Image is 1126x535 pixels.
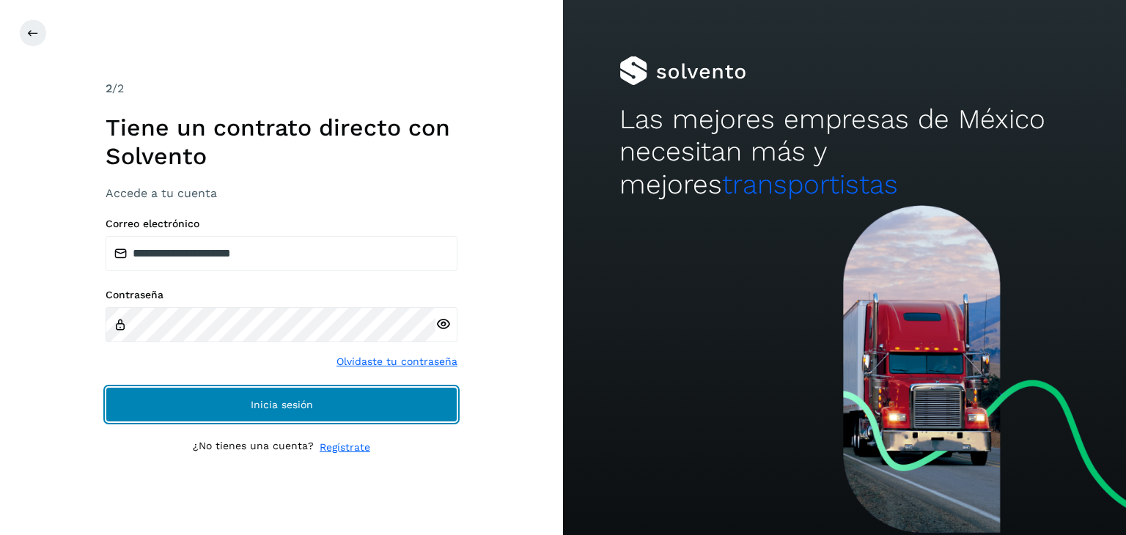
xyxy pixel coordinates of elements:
[251,399,313,410] span: Inicia sesión
[320,440,370,455] a: Regístrate
[619,103,1070,201] h2: Las mejores empresas de México necesitan más y mejores
[106,387,457,422] button: Inicia sesión
[336,354,457,369] a: Olvidaste tu contraseña
[106,81,112,95] span: 2
[193,440,314,455] p: ¿No tienes una cuenta?
[106,289,457,301] label: Contraseña
[106,114,457,170] h1: Tiene un contrato directo con Solvento
[106,186,457,200] h3: Accede a tu cuenta
[106,80,457,97] div: /2
[106,218,457,230] label: Correo electrónico
[722,169,898,200] span: transportistas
